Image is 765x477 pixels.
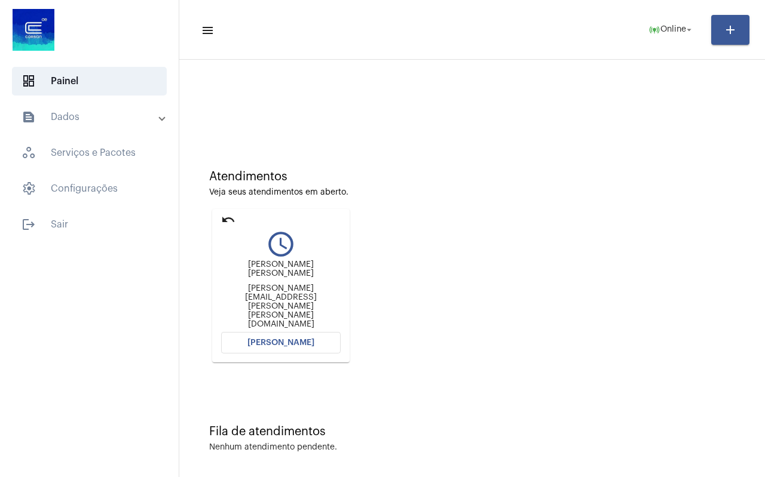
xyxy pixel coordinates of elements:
button: Online [641,18,702,42]
span: Sair [12,210,167,239]
mat-icon: sidenav icon [22,110,36,124]
span: Serviços e Pacotes [12,139,167,167]
mat-icon: undo [221,213,235,227]
span: sidenav icon [22,146,36,160]
span: Painel [12,67,167,96]
div: Veja seus atendimentos em aberto. [209,188,735,197]
div: Fila de atendimentos [209,425,735,438]
span: sidenav icon [22,74,36,88]
span: [PERSON_NAME] [247,338,314,347]
div: [PERSON_NAME] [PERSON_NAME] [221,260,341,278]
div: Nenhum atendimento pendente. [209,443,337,452]
mat-icon: online_prediction [648,24,660,36]
mat-icon: sidenav icon [22,217,36,232]
div: Atendimentos [209,170,735,183]
span: Configurações [12,174,167,203]
div: [PERSON_NAME][EMAIL_ADDRESS][PERSON_NAME][PERSON_NAME][DOMAIN_NAME] [221,284,341,329]
mat-panel-title: Dados [22,110,160,124]
button: [PERSON_NAME] [221,332,341,353]
div: Devolver para fila [200,238,258,251]
mat-expansion-panel-header: sidenav iconDados [7,103,179,131]
span: Online [660,26,686,34]
mat-icon: query_builder [221,229,341,259]
mat-icon: add [723,23,738,37]
mat-icon: arrow_drop_down [684,24,694,35]
span: sidenav icon [22,181,36,196]
img: d4669ae0-8c07-2337-4f67-34b0df7f5ae4.jpeg [10,6,57,54]
mat-icon: sidenav icon [201,23,213,38]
